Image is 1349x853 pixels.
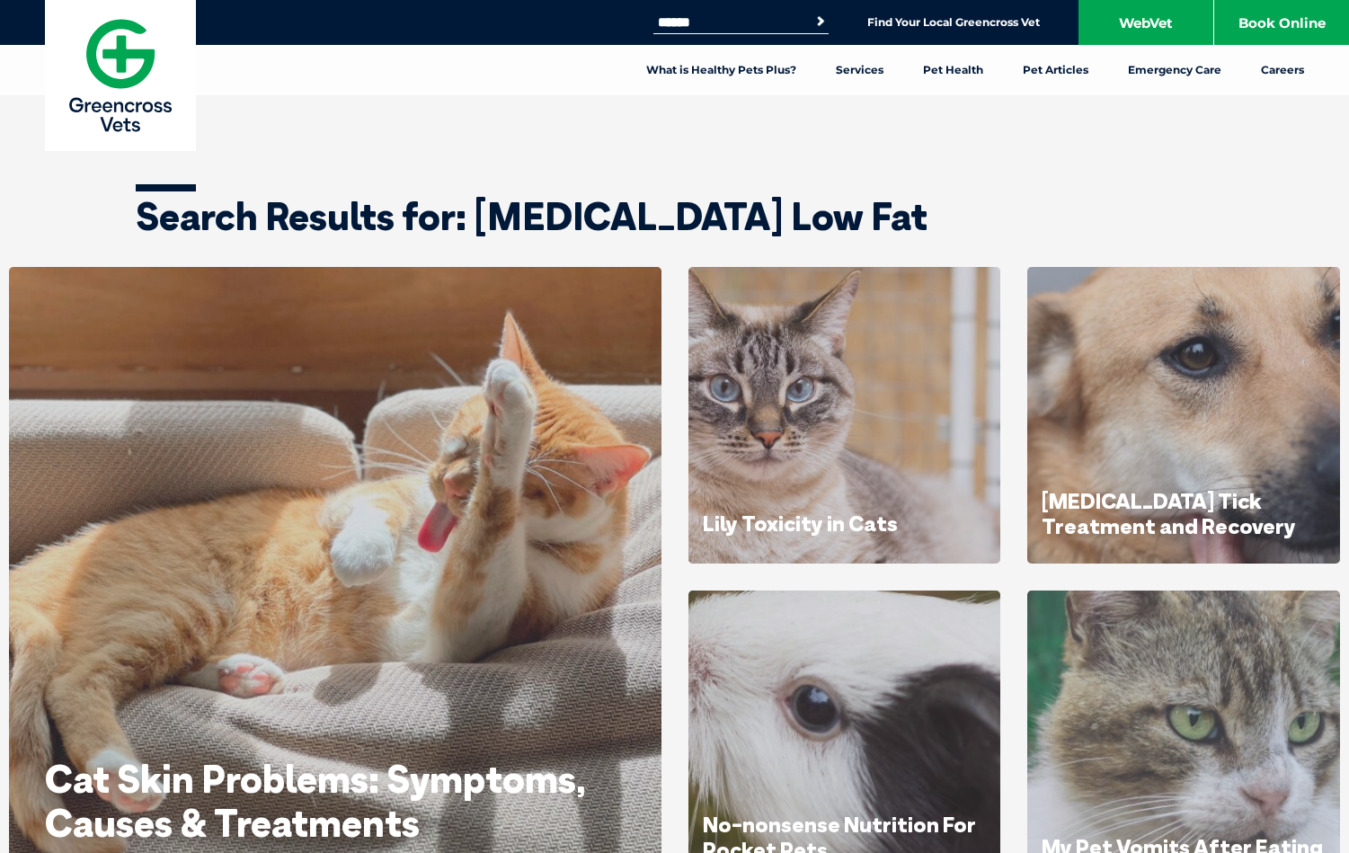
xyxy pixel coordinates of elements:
[136,198,1214,235] h1: Search Results for: [MEDICAL_DATA] Low Fat
[1108,45,1241,95] a: Emergency Care
[812,13,830,31] button: Search
[1241,45,1324,95] a: Careers
[867,15,1040,30] a: Find Your Local Greencross Vet
[1042,487,1296,539] a: [MEDICAL_DATA] Tick Treatment and Recovery
[816,45,903,95] a: Services
[1003,45,1108,95] a: Pet Articles
[703,510,898,537] a: Lily Toxicity in Cats
[626,45,816,95] a: What is Healthy Pets Plus?
[903,45,1003,95] a: Pet Health
[45,755,586,846] a: Cat Skin Problems: Symptoms, Causes & Treatments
